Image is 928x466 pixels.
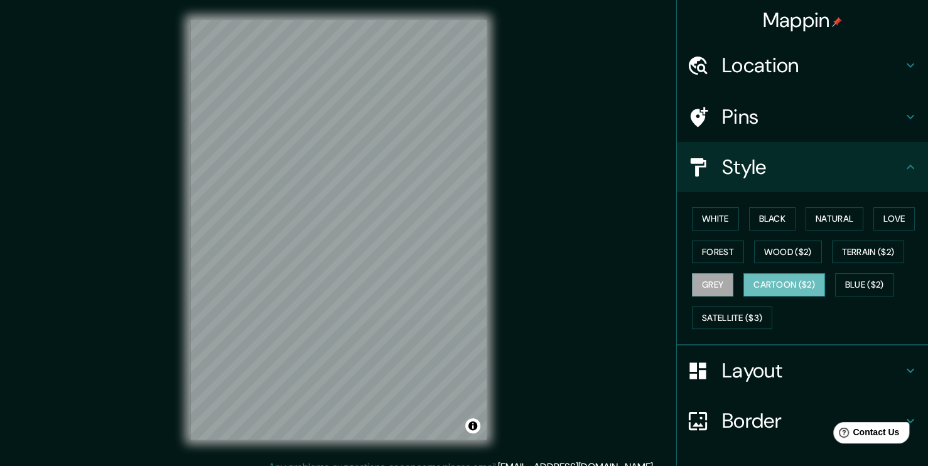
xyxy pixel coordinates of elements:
h4: Layout [722,358,903,383]
h4: Border [722,408,903,433]
div: Border [677,396,928,446]
h4: Location [722,53,903,78]
h4: Mappin [763,8,843,33]
button: Natural [806,207,863,230]
h4: Style [722,154,903,180]
button: Forest [692,241,744,264]
button: Satellite ($3) [692,306,772,330]
div: Style [677,142,928,192]
div: Location [677,40,928,90]
button: Love [873,207,915,230]
button: Wood ($2) [754,241,822,264]
button: Blue ($2) [835,273,894,296]
button: Grey [692,273,733,296]
button: White [692,207,739,230]
button: Cartoon ($2) [743,273,825,296]
button: Black [749,207,796,230]
canvas: Map [190,20,487,440]
button: Toggle attribution [465,418,480,433]
h4: Pins [722,104,903,129]
div: Layout [677,345,928,396]
button: Terrain ($2) [832,241,905,264]
div: Pins [677,92,928,142]
iframe: Help widget launcher [816,417,914,452]
img: pin-icon.png [832,17,842,27]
